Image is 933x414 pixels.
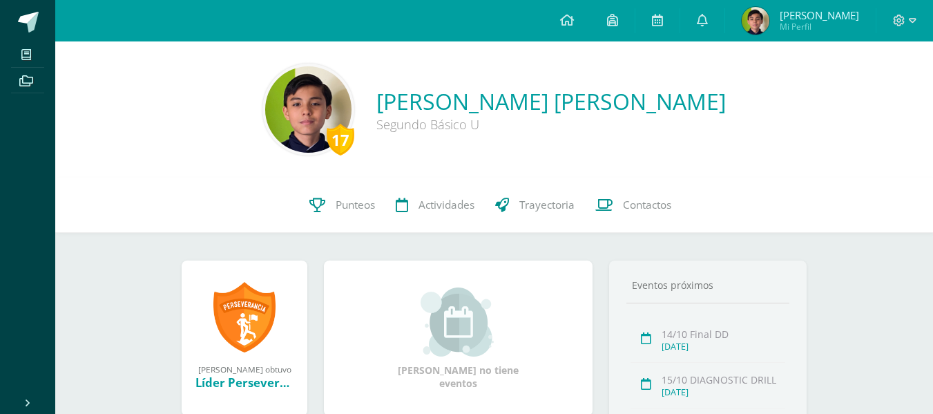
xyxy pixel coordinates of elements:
[626,279,789,292] div: Eventos próximos
[519,198,575,212] span: Trayectoria
[195,375,294,391] div: Líder Perseverante
[336,198,375,212] span: Punteos
[742,7,769,35] img: 0a54c271053640bc7d5583f8cc83ce1f.png
[662,373,785,386] div: 15/10 DIAGNOSTIC DRILL
[195,364,294,375] div: [PERSON_NAME] obtuvo
[299,178,385,233] a: Punteos
[385,178,485,233] a: Actividades
[376,116,726,133] div: Segundo Básico U
[265,66,352,153] img: 728b1bfcfb1cc736e760a6ef6d0e08d5.png
[623,198,671,212] span: Contactos
[780,21,859,32] span: Mi Perfil
[662,328,785,341] div: 14/10 Final DD
[662,386,785,398] div: [DATE]
[419,198,474,212] span: Actividades
[421,288,496,357] img: event_small.png
[662,341,785,352] div: [DATE]
[376,86,726,116] a: [PERSON_NAME] [PERSON_NAME]
[485,178,585,233] a: Trayectoria
[389,288,528,390] div: [PERSON_NAME] no tiene eventos
[327,124,354,156] div: 17
[585,178,682,233] a: Contactos
[780,8,859,22] span: [PERSON_NAME]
